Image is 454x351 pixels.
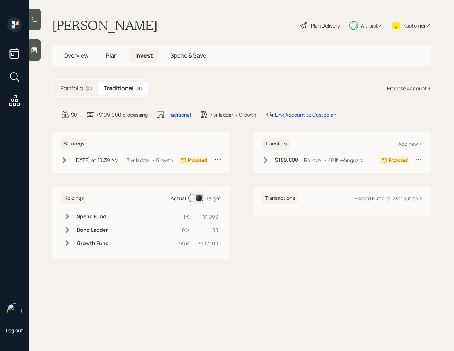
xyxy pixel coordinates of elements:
[136,84,142,92] div: $0
[167,111,191,119] div: Traditional
[77,240,109,247] h6: Growth Fund
[389,157,408,164] div: Proposed
[304,156,363,164] div: Rollover • 401K -Vanguard
[403,22,426,29] div: Kustomer
[71,111,77,119] div: $0
[171,194,186,202] div: Actual
[77,214,109,220] h6: Spend Fund
[96,111,148,119] div: +$109,000 processing
[61,192,87,204] h6: Holdings
[275,111,336,119] div: Link Account to Custodian
[361,22,378,29] div: Altruist
[6,327,23,334] div: Log out
[86,84,92,92] div: $0
[74,156,119,164] div: [DATE] at 10:39 AM
[387,84,431,92] div: Propose Account +
[61,138,87,150] h6: Strategy
[64,51,88,59] span: Overview
[210,111,256,119] div: 7 yr ladder • Growth
[199,213,218,220] div: $1,090
[199,226,218,234] div: $0
[127,156,173,164] div: 7 yr ladder • Growth
[52,17,158,33] h1: [PERSON_NAME]
[106,51,118,59] span: Plan
[179,226,190,234] div: 0%
[188,157,207,164] div: Proposed
[262,192,298,204] h6: Transactions
[135,51,153,59] span: Invest
[7,303,22,318] img: retirable_logo.png
[179,213,190,220] div: 1%
[77,227,109,233] h6: Bond Ladder
[199,240,218,247] div: $107,910
[170,51,206,59] span: Spend & Save
[179,240,190,247] div: 99%
[206,194,221,202] div: Target
[104,85,133,92] h5: Traditional
[262,138,290,150] h6: Transfers
[311,22,340,29] div: Plan Delivery
[398,140,422,147] div: Add new +
[275,157,298,163] h6: $109,000
[354,195,422,202] div: Record Historic Distribution +
[60,85,83,92] h5: Portfolio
